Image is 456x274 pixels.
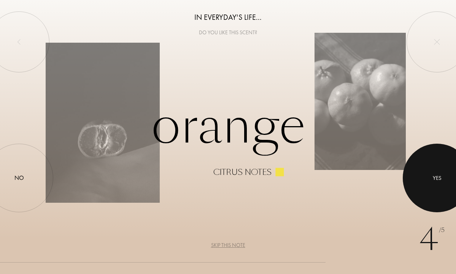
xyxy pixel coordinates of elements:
img: quit_onboard.svg [434,39,440,45]
div: No [14,173,24,183]
div: 4 [419,217,445,263]
span: /5 [439,226,445,235]
div: Yes [433,174,442,183]
div: Citrus notes [213,168,272,176]
div: Orange [46,98,410,176]
div: Skip this note [211,241,245,249]
img: left_onboard.svg [16,39,22,45]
